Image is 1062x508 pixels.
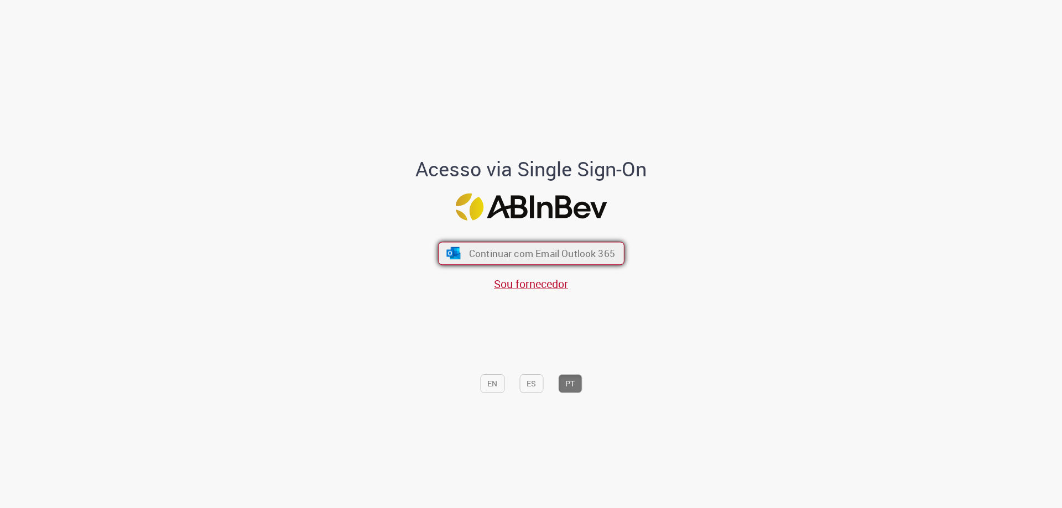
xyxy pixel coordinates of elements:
button: ES [519,374,543,393]
img: ícone Azure/Microsoft 360 [445,247,461,259]
button: ícone Azure/Microsoft 360 Continuar com Email Outlook 365 [438,242,624,265]
a: Sou fornecedor [494,276,568,291]
button: PT [558,374,582,393]
h1: Acesso via Single Sign-On [378,158,685,180]
span: Continuar com Email Outlook 365 [468,247,615,260]
button: EN [480,374,504,393]
img: Logo ABInBev [455,193,607,221]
